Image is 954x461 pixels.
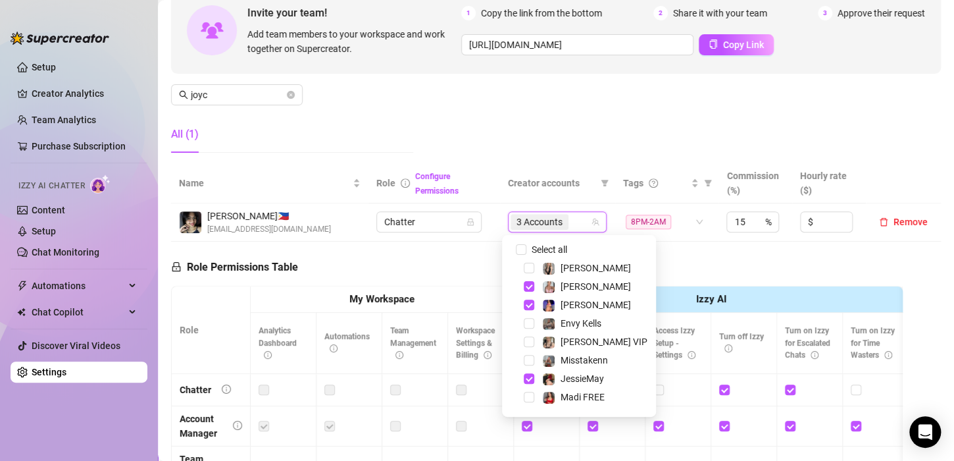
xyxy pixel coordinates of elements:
[172,286,251,374] th: Role
[461,6,476,20] span: 1
[561,281,631,292] span: [PERSON_NAME]
[247,5,461,21] span: Invite your team!
[626,215,671,229] span: 8PM-2AM
[415,172,459,196] a: Configure Permissions
[909,416,941,448] div: Open Intercom Messenger
[704,179,712,187] span: filter
[561,373,604,384] span: JessieMay
[180,412,222,441] div: Account Manager
[543,392,555,404] img: Madi FREE
[32,340,120,351] a: Discover Viral Videos
[688,351,695,359] span: info-circle
[543,263,555,275] img: Marie Free
[818,6,832,20] span: 3
[32,136,137,157] a: Purchase Subscription
[484,351,491,359] span: info-circle
[32,62,56,72] a: Setup
[395,351,403,359] span: info-circle
[561,318,601,329] span: Envy Kells
[561,337,647,347] span: [PERSON_NAME] VIP
[701,173,715,193] span: filter
[287,91,295,99] button: close-circle
[709,40,718,49] span: copy
[259,326,297,360] span: Analytics Dashboard
[724,344,732,352] span: info-circle
[524,281,534,292] span: Select tree node
[524,392,534,402] span: Select tree node
[191,88,284,102] input: Search members
[785,326,830,360] span: Turn on Izzy for Escalated Chats
[401,178,410,188] span: info-circle
[390,326,436,360] span: Team Management
[32,226,56,236] a: Setup
[874,214,933,230] button: Remove
[543,355,555,367] img: Misstakenn
[524,318,534,329] span: Select tree node
[171,163,368,203] th: Name
[32,275,125,296] span: Automations
[524,337,534,347] span: Select tree node
[18,180,85,192] span: Izzy AI Chatter
[511,214,568,230] span: 3 Accounts
[673,6,767,20] span: Share it with your team
[543,300,555,312] img: Chyna
[171,126,199,142] div: All (1)
[376,178,395,188] span: Role
[32,247,99,258] a: Chat Monitoring
[561,355,608,366] span: Misstakenn
[879,217,888,227] span: delete
[324,332,370,354] span: Automations
[247,27,456,56] span: Add team members to your workspace and work together on Supercreator.
[349,293,414,305] strong: My Workspace
[543,318,555,330] img: Envy Kells
[561,263,631,273] span: [PERSON_NAME]
[524,263,534,273] span: Select tree node
[17,281,28,291] span: thunderbolt
[32,115,96,125] a: Team Analytics
[719,332,764,354] span: Turn off Izzy
[838,6,925,20] span: Approve their request
[811,351,818,359] span: info-circle
[180,211,201,233] img: Joyce
[384,212,474,232] span: Chatter
[171,259,298,275] h5: Role Permissions Table
[696,293,726,305] strong: Izzy AI
[699,34,774,55] button: Copy Link
[32,83,137,104] a: Creator Analytics
[32,205,65,215] a: Content
[222,385,231,394] span: info-circle
[456,326,495,360] span: Workspace Settings & Billing
[561,392,605,402] span: Madi FREE
[508,176,595,190] span: Creator accounts
[543,337,555,348] img: Marie VIP
[601,179,609,187] span: filter
[623,176,643,190] span: Tags
[179,90,188,99] span: search
[561,300,631,310] span: [PERSON_NAME]
[207,223,331,236] span: [EMAIL_ADDRESS][DOMAIN_NAME]
[526,242,572,257] span: Select all
[543,281,555,293] img: Lana
[723,40,764,50] span: Copy Link
[32,367,66,377] a: Settings
[851,326,895,360] span: Turn on Izzy for Time Wasters
[481,6,602,20] span: Copy the link from the bottom
[466,218,474,226] span: lock
[233,421,242,430] span: info-circle
[180,383,211,397] div: Chatter
[32,302,125,323] span: Chat Copilot
[524,373,534,384] span: Select tree node
[524,300,534,310] span: Select tree node
[792,163,866,203] th: Hourly rate ($)
[264,351,272,359] span: info-circle
[718,163,792,203] th: Commission (%)
[524,355,534,366] span: Select tree node
[591,218,599,226] span: team
[649,178,658,188] span: question-circle
[598,173,611,193] span: filter
[17,308,26,317] img: Chat Copilot
[330,344,338,352] span: info-circle
[179,176,350,190] span: Name
[543,373,555,385] img: JessieMay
